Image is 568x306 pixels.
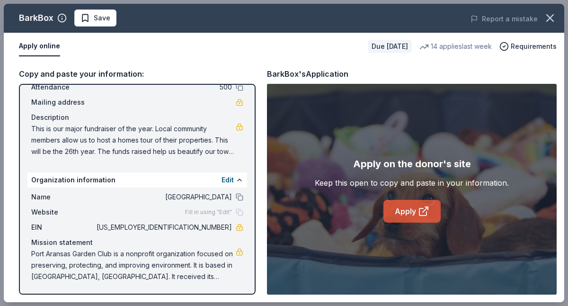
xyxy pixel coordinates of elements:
[368,40,412,53] div: Due [DATE]
[31,97,95,108] span: Mailing address
[95,191,232,203] span: [GEOGRAPHIC_DATA]
[95,222,232,233] span: [US_EMPLOYER_IDENTIFICATION_NUMBER]
[19,68,256,80] div: Copy and paste your information:
[315,177,509,189] div: Keep this open to copy and paste in your information.
[31,112,243,123] div: Description
[511,41,557,52] span: Requirements
[383,200,441,223] a: Apply
[31,248,236,282] span: Port Aransas Garden Club is a nonprofit organization focused on preserving, protecting, and impro...
[31,207,95,218] span: Website
[267,68,348,80] div: BarkBox's Application
[31,123,236,157] span: This is our major fundraiser of the year. Local community members allow us to host a homes tour o...
[19,36,60,56] button: Apply online
[222,174,234,186] button: Edit
[353,156,471,171] div: Apply on the donor's site
[470,13,538,25] button: Report a mistake
[31,191,95,203] span: Name
[31,81,95,93] span: Attendance
[74,9,116,27] button: Save
[499,41,557,52] button: Requirements
[27,172,247,188] div: Organization information
[31,237,243,248] div: Mission statement
[185,208,232,216] span: Fill in using "Edit"
[31,222,95,233] span: EIN
[95,81,232,93] span: 500
[94,12,110,24] span: Save
[19,10,53,26] div: BarkBox
[419,41,492,52] div: 14 applies last week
